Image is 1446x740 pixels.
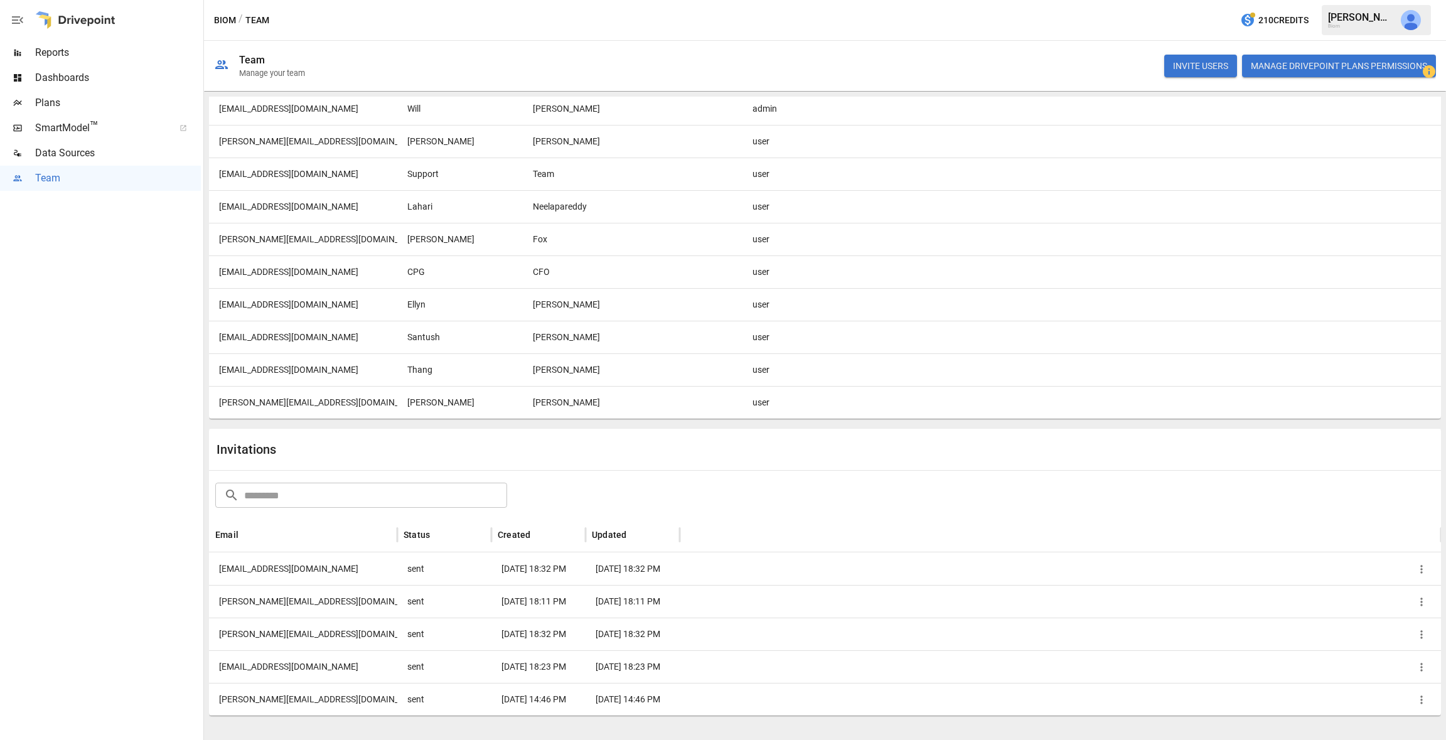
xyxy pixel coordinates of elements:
[586,585,680,618] div: 8/27/24 18:11 PM
[1164,55,1237,77] button: INVITE USERS
[90,119,99,134] span: ™
[209,552,397,585] div: abbyjune@thecpgcfo.com
[209,288,397,321] div: ellyn@getbiom.co
[523,288,648,321] div: Stastny
[35,45,201,60] span: Reports
[397,650,491,683] div: sent
[35,171,201,186] span: Team
[742,223,837,255] div: user
[35,95,201,110] span: Plans
[397,321,523,353] div: Santush
[209,353,397,386] div: thang@getbiom.co
[491,650,586,683] div: 9/29/25 18:23 PM
[523,255,648,288] div: CFO
[1258,13,1309,28] span: 210 Credits
[742,158,837,190] div: user
[238,13,243,28] div: /
[404,530,430,540] div: Status
[397,223,523,255] div: Neal
[397,386,523,419] div: Aubrey
[523,158,648,190] div: Team
[498,530,530,540] div: Created
[239,68,305,78] div: Manage your team
[209,386,397,419] div: aubrey@getbiom.co
[397,92,523,125] div: Will
[209,618,397,650] div: federico@thecpgcfo.com
[586,683,680,716] div: 7/18/24 14:46 PM
[209,585,397,618] div: bobby@getbiom.co
[397,255,523,288] div: CPG
[397,158,523,190] div: Support
[1401,10,1421,30] img: Will Gahagan
[1328,11,1393,23] div: [PERSON_NAME]
[742,92,837,125] div: admin
[397,552,491,585] div: sent
[35,70,201,85] span: Dashboards
[523,190,648,223] div: Neelapareddy
[742,255,837,288] div: user
[491,585,586,618] div: 8/27/24 18:11 PM
[592,530,626,540] div: Updated
[397,683,491,716] div: sent
[209,125,397,158] div: hank@getbiom.co
[397,288,523,321] div: Ellyn
[742,125,837,158] div: user
[35,146,201,161] span: Data Sources
[217,442,825,457] div: Invitations
[491,683,586,716] div: 7/18/24 14:46 PM
[523,125,648,158] div: Schellenger
[742,190,837,223] div: user
[523,321,648,353] div: Barot
[209,190,397,223] div: lahari@accountingadvisorscpa.com
[209,223,397,255] div: neal@getbiom.co
[397,585,491,618] div: sent
[1393,3,1428,38] button: Will Gahagan
[431,526,449,544] button: Sort
[1328,23,1393,29] div: Biom
[240,526,257,544] button: Sort
[209,158,397,190] div: info@accountingadvisorscpa.com
[209,92,397,125] div: will@getbiom.co
[209,255,397,288] div: biom@thecpgcfo.com
[239,54,265,66] div: Team
[397,353,523,386] div: Thang
[742,353,837,386] div: user
[397,190,523,223] div: Lahari
[586,552,680,585] div: 2/10/25 18:32 PM
[215,530,238,540] div: Email
[523,386,648,419] div: Perona
[742,386,837,419] div: user
[523,92,648,125] div: Gahagan
[742,321,837,353] div: user
[397,125,523,158] div: Hank
[209,683,397,716] div: samantha@accountingadvisorscpa.com
[532,526,549,544] button: Sort
[1235,9,1314,32] button: 210Credits
[586,618,680,650] div: 2/10/25 18:32 PM
[491,552,586,585] div: 2/10/25 18:32 PM
[209,321,397,353] div: santush@getbiom.co
[209,650,397,683] div: operations@thecpgcfo.com
[214,13,236,28] button: Biom
[523,353,648,386] div: Pham
[491,618,586,650] div: 2/10/25 18:32 PM
[35,121,166,136] span: SmartModel
[397,618,491,650] div: sent
[523,223,648,255] div: Fox
[586,650,680,683] div: 9/29/25 18:23 PM
[742,288,837,321] div: user
[1242,55,1436,77] button: Manage Drivepoint Plans Permissions
[628,526,645,544] button: Sort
